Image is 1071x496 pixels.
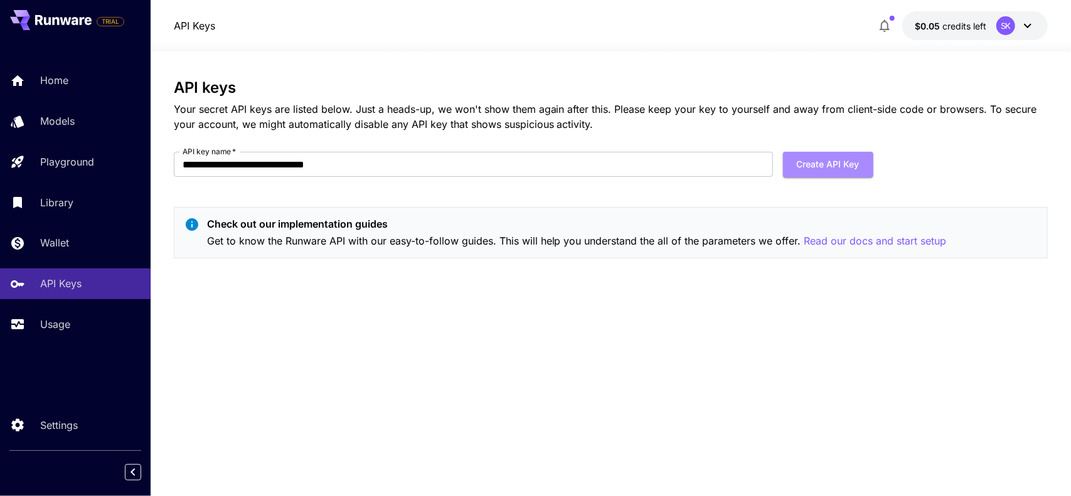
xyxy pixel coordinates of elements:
[40,113,75,129] p: Models
[134,461,151,483] div: Collapse sidebar
[174,18,215,33] nav: breadcrumb
[174,18,215,33] a: API Keys
[40,418,78,433] p: Settings
[40,317,70,332] p: Usage
[942,21,986,31] span: credits left
[97,14,124,29] span: Add your payment card to enable full platform functionality.
[174,102,1048,132] p: Your secret API keys are listed below. Just a heads-up, we won't show them again after this. Plea...
[40,235,69,250] p: Wallet
[97,17,124,26] span: TRIAL
[804,233,947,249] button: Read our docs and start setup
[40,73,68,88] p: Home
[915,21,942,31] span: $0.05
[40,276,82,291] p: API Keys
[996,16,1015,35] div: SK
[125,464,141,480] button: Collapse sidebar
[915,19,986,33] div: $0.05
[183,146,237,157] label: API key name
[207,233,947,249] p: Get to know the Runware API with our easy-to-follow guides. This will help you understand the all...
[783,152,873,177] button: Create API Key
[207,216,947,231] p: Check out our implementation guides
[902,11,1048,40] button: $0.05SK
[40,195,73,210] p: Library
[40,154,94,169] p: Playground
[174,79,1048,97] h3: API keys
